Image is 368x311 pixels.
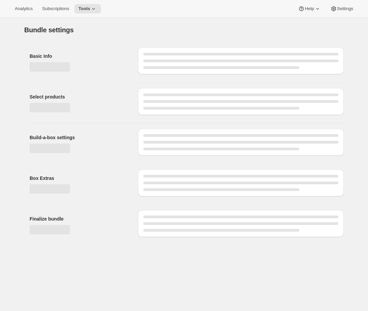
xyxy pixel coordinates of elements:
span: Analytics [15,6,33,11]
h1: Bundle settings [24,26,74,34]
button: Tools [74,4,101,13]
span: Subscriptions [42,6,69,11]
h2: Build-a-box settings [30,134,127,141]
span: Settings [337,6,353,11]
button: Subscriptions [38,4,73,13]
button: Settings [326,4,357,13]
h2: Select products [30,93,127,100]
h2: Box Extras [30,175,127,182]
span: Tools [78,6,90,11]
h2: Basic Info [30,53,127,60]
button: Analytics [11,4,37,13]
div: Page loading [16,18,352,242]
button: Help [294,4,325,13]
span: Help [305,6,314,11]
h2: Finalize bundle [30,216,127,222]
